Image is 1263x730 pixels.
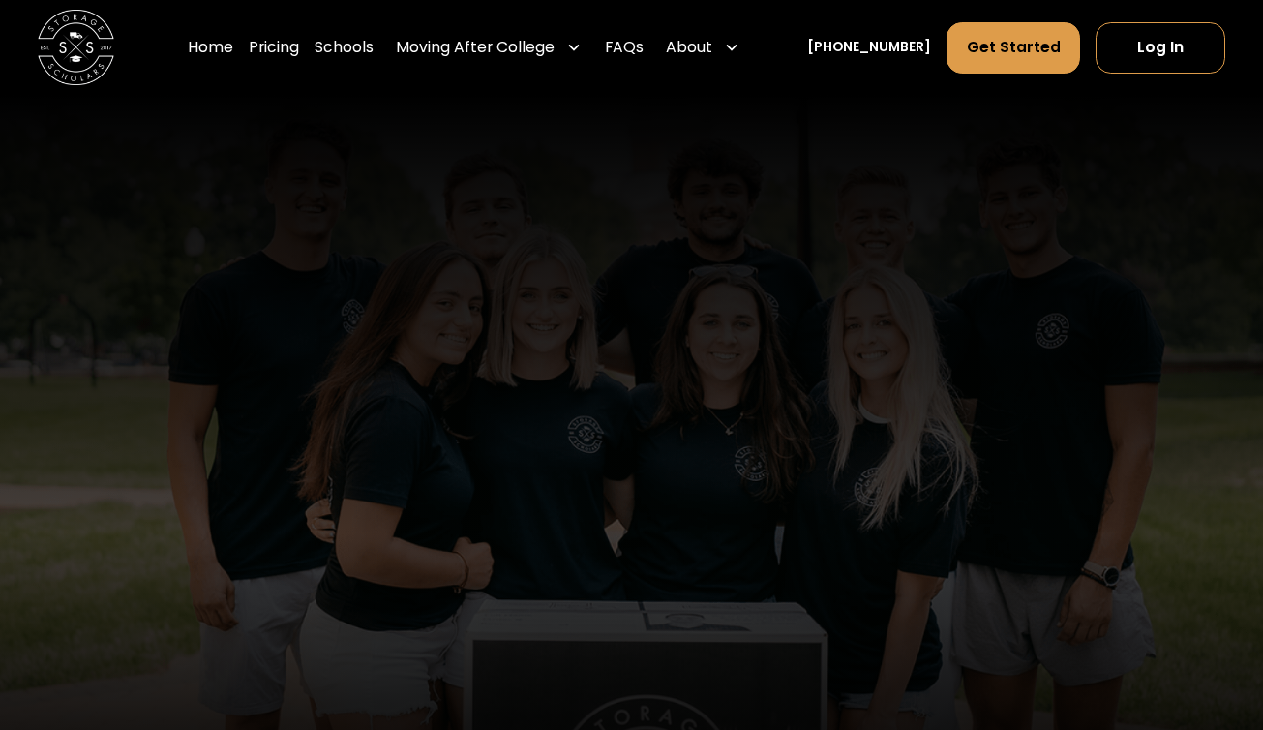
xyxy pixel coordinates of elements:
[188,21,233,75] a: Home
[947,22,1080,74] a: Get Started
[38,10,114,86] img: Storage Scholars main logo
[396,36,555,59] div: Moving After College
[1096,22,1225,74] a: Log In
[666,36,712,59] div: About
[249,21,299,75] a: Pricing
[605,21,644,75] a: FAQs
[807,38,931,58] a: [PHONE_NUMBER]
[315,21,374,75] a: Schools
